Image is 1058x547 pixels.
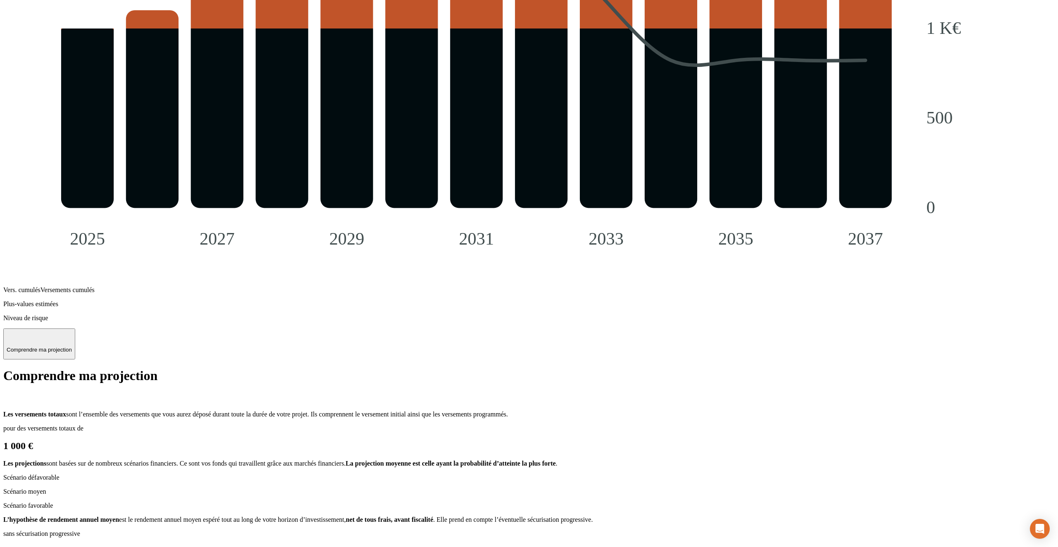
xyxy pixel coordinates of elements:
p: Scénario défavorable [3,474,1055,481]
tspan: 2035 [718,229,753,249]
p: sans sécurisation progressive [3,530,1055,537]
span: Vers. cumulés [3,286,41,293]
tspan: 2029 [329,229,365,249]
button: Comprendre ma projection [3,328,75,359]
span: Versements cumulés [41,286,95,293]
tspan: 500 [927,108,953,127]
tspan: 2037 [848,229,883,249]
tspan: 2027 [200,229,235,249]
span: . Elle prend en compte l’éventuelle sécurisation progressive. [433,516,593,523]
h1: Comprendre ma projection [3,368,1055,383]
span: L’hypothèse de rendement annuel moyen [3,516,119,523]
p: pour des versements totaux de [3,425,1055,432]
p: Plus-values estimées [3,300,1055,308]
h2: 1 000 € [3,440,1055,452]
tspan: 2031 [459,229,494,249]
span: est le rendement annuel moyen espéré tout au long de votre horizon d’investissement, [119,516,346,523]
span: . [556,460,558,467]
tspan: 1 K€ [927,18,961,38]
span: Les projections [3,460,46,467]
span: sont l’ensemble des versements que vous aurez déposé durant toute la durée de votre projet. Ils c... [66,411,508,418]
p: Comprendre ma projection [7,347,72,353]
span: Les versements totaux [3,411,66,418]
div: Open Intercom Messenger [1030,519,1050,539]
tspan: 2025 [70,229,105,249]
tspan: 2033 [589,229,624,249]
span: sont basées sur de nombreux scénarios financiers. Ce sont vos fonds qui travaillent grâce aux mar... [46,460,346,467]
span: net de tous frais, avant fiscalité [346,516,434,523]
p: Scénario moyen [3,488,1055,495]
tspan: 0 [927,197,935,217]
span: La projection moyenne est celle ayant la probabilité d’atteinte la plus forte [346,460,555,467]
p: Niveau de risque [3,314,1055,322]
p: Scénario favorable [3,502,1055,509]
